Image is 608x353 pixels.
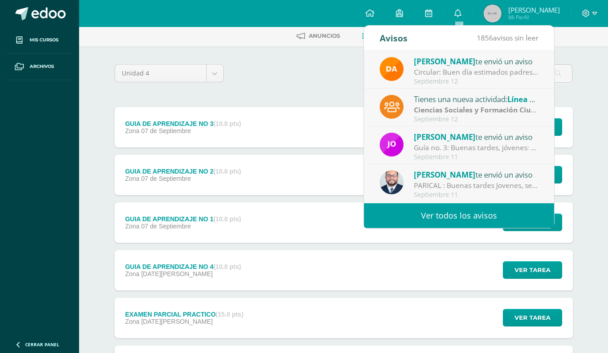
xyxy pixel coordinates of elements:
a: Unidad 4 [115,65,223,82]
span: [PERSON_NAME] [508,5,560,14]
div: te envió un aviso [414,131,539,143]
a: Anuncios [297,29,340,43]
img: 45x45 [484,4,501,22]
div: Septiembre 11 [414,153,539,161]
span: Cerrar panel [25,341,59,348]
div: Avisos [380,26,408,50]
a: Archivos [7,54,72,80]
span: 07 de Septiembre [141,127,191,134]
img: 6614adf7432e56e5c9e182f11abb21f1.png [380,133,404,156]
button: Ver tarea [503,309,562,326]
img: f9d34ca01e392badc01b6cd8c48cabbd.png [380,57,404,81]
div: te envió un aviso [414,55,539,67]
img: eaa624bfc361f5d4e8a554d75d1a3cf6.png [380,170,404,194]
span: 1856 [477,33,493,43]
span: Unidad 4 [122,65,200,82]
span: [PERSON_NAME] [414,170,475,180]
div: GUIA DE APRENDIZAJE NO 1 [125,215,241,223]
strong: (10.0 pts) [213,120,241,127]
div: te envió un aviso [414,169,539,180]
a: Ver todos los avisos [364,203,554,228]
span: Zona [125,223,139,230]
div: Septiembre 12 [414,116,539,123]
span: Mi Perfil [508,13,560,21]
div: Tienes una nueva actividad: [414,93,539,105]
strong: (10.0 pts) [213,263,241,270]
span: Mis cursos [30,36,58,44]
span: Ver tarea [515,262,550,278]
strong: (10.0 pts) [213,168,241,175]
div: Septiembre 11 [414,191,539,199]
div: GUIA DE APRENDIZAJE NO 4 [125,263,241,270]
span: Zona [125,127,139,134]
a: Actividades [362,29,413,43]
div: Guía no. 3: Buenas tardes, jóvenes: Les recuerdo que mañana deben entregar la primera parte de la... [414,143,539,153]
div: | Zona [414,105,539,115]
span: Zona [125,318,139,325]
span: Archivos [30,63,54,70]
div: PARICAL : Buenas tardes Jovenes, se les recuerda de traer tareas y estudiar para el parcial. Cual... [414,180,539,191]
span: avisos sin leer [477,33,538,43]
strong: (10.0 pts) [213,215,241,223]
div: GUIA DE APRENDIZAJE NO 2 [125,168,241,175]
div: Circular: Buen día estimados padres de familia, por este medio les envío un cordial saludo. El mo... [414,67,539,77]
button: Ver tarea [503,261,562,279]
span: Anuncios [309,32,340,39]
span: Zona [125,175,139,182]
div: EXAMEN PARCIAL PRACTICO [125,311,243,318]
div: GUIA DE APRENDIZAJE NO 3 [125,120,241,127]
strong: (15.0 pts) [216,311,243,318]
span: [DATE][PERSON_NAME] [141,270,213,277]
span: Línea del tiempo [507,94,569,104]
span: [DATE][PERSON_NAME] [141,318,213,325]
span: 07 de Septiembre [141,223,191,230]
a: Mis cursos [7,27,72,54]
span: Ver tarea [515,309,550,326]
div: Septiembre 12 [414,78,539,85]
span: 07 de Septiembre [141,175,191,182]
span: Zona [125,270,139,277]
span: [PERSON_NAME] [414,132,475,142]
span: [PERSON_NAME] [414,56,475,67]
